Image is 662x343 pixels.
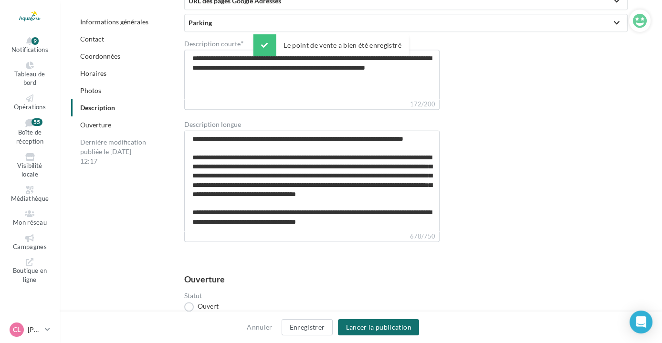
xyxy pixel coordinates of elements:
[8,321,52,339] a: CL [PERSON_NAME]
[13,267,47,284] span: Boutique en ligne
[71,134,157,170] div: Dernière modification publiée le [DATE] 12:17
[28,325,41,334] p: [PERSON_NAME]
[8,35,52,56] button: Notifications 9
[243,322,276,333] button: Annuler
[16,129,43,146] span: Boîte de réception
[80,121,111,129] a: Ouverture
[80,86,101,94] a: Photos
[11,195,49,202] span: Médiathèque
[13,325,21,334] span: CL
[17,162,42,178] span: Visibilité locale
[80,52,120,60] a: Coordonnées
[8,184,52,205] a: Médiathèque
[184,40,440,47] label: Description courte
[184,292,444,299] label: Statut
[80,69,106,77] a: Horaires
[184,302,219,312] label: Ouvert
[282,319,333,335] button: Enregistrer
[189,18,623,28] div: Parking
[184,99,440,110] label: 172/200
[8,151,52,180] a: Visibilité locale
[8,60,52,89] a: Tableau de bord
[32,118,42,126] div: 55
[184,121,241,128] label: Description longue
[11,46,48,53] span: Notifications
[8,116,52,147] a: Boîte de réception 55
[8,208,52,229] a: Mon réseau
[184,231,440,242] label: 678/750
[13,218,47,226] span: Mon réseau
[630,311,652,333] div: Open Intercom Messenger
[80,104,115,112] a: Description
[8,232,52,253] a: Campagnes
[80,35,104,43] a: Contact
[338,319,419,335] button: Lancer la publication
[13,243,47,250] span: Campagnes
[32,37,39,45] div: 9
[184,275,225,283] div: Ouverture
[80,18,148,26] a: Informations générales
[8,93,52,113] a: Opérations
[14,103,46,111] span: Opérations
[253,34,409,56] div: Le point de vente a bien été enregistré
[14,70,45,87] span: Tableau de bord
[8,256,52,285] a: Boutique en ligne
